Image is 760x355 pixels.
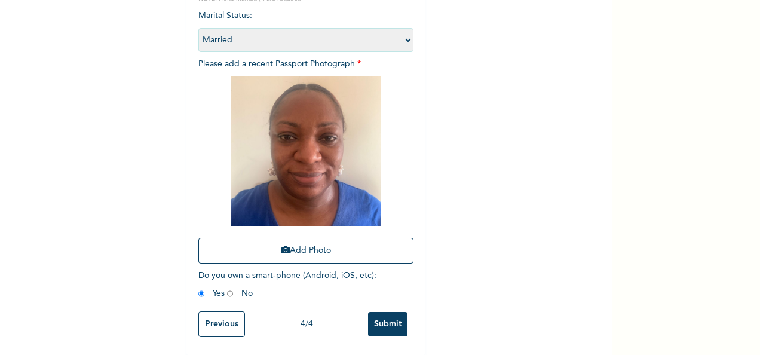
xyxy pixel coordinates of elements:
span: Marital Status : [198,11,413,44]
img: Crop [231,76,381,226]
span: Do you own a smart-phone (Android, iOS, etc) : Yes No [198,271,376,298]
div: 4 / 4 [245,318,368,330]
button: Add Photo [198,238,413,264]
span: Please add a recent Passport Photograph [198,60,413,270]
input: Submit [368,312,407,336]
input: Previous [198,311,245,337]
